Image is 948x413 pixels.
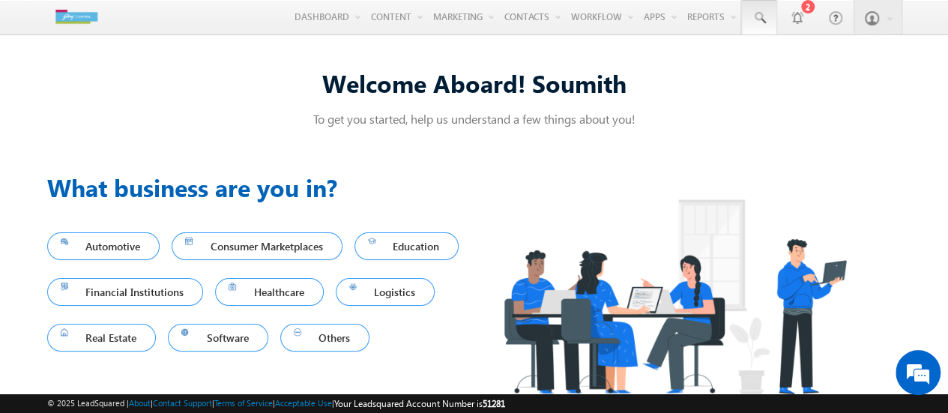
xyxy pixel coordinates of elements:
[294,328,357,348] span: Others
[275,398,332,408] a: Acceptable Use
[47,67,902,99] div: Welcome Aboard! Soumith
[61,328,143,348] span: Real Estate
[185,236,329,256] span: Consumer Marketplaces
[47,111,902,127] p: To get you started, help us understand a few things about you!
[61,236,147,256] span: Automotive
[334,398,505,409] span: Your Leadsquared Account Number is
[47,397,505,411] span: © 2025 LeadSquared | | | | |
[368,236,446,256] span: Education
[47,169,474,205] h3: What business are you in?
[214,398,273,408] a: Terms of Service
[483,398,505,409] span: 51281
[181,328,255,348] span: Software
[349,282,422,302] span: Logistics
[229,282,310,302] span: Healthcare
[153,398,212,408] a: Contact Support
[129,398,151,408] a: About
[61,282,190,302] span: Financial Institutions
[47,4,106,30] img: Custom Logo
